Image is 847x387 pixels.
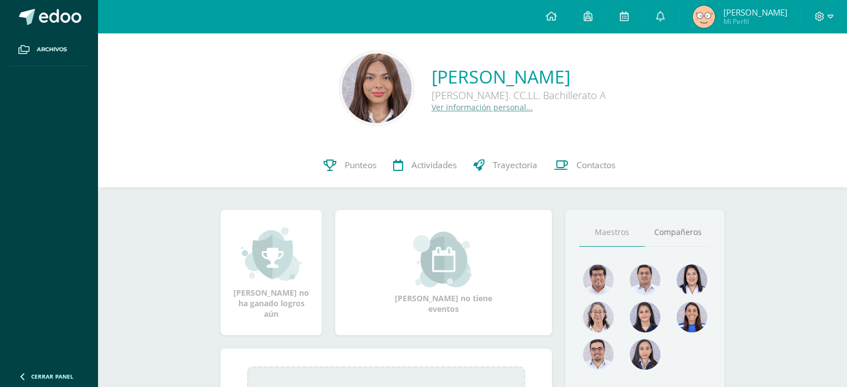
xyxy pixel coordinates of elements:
[37,45,67,54] span: Archivos
[583,339,614,370] img: c717c6dd901b269d3ae6ea341d867eaf.png
[412,159,457,171] span: Actividades
[315,143,385,188] a: Punteos
[31,373,74,380] span: Cerrar panel
[677,302,707,332] img: a5c04a697988ad129bdf05b8f922df21.png
[342,53,412,123] img: de90d3ec76ce981d67d0ec754d49dd92.png
[677,264,707,295] img: 0580b9beee8b50b4e2a2441e05bb36d6.png
[432,102,533,112] a: Ver información personal...
[241,226,302,282] img: achievement_small.png
[630,264,660,295] img: 9a0812c6f881ddad7942b4244ed4a083.png
[576,159,615,171] span: Contactos
[583,302,614,332] img: 0e5799bef7dad198813e0c5f14ac62f9.png
[9,33,89,66] a: Archivos
[579,218,645,247] a: Maestros
[630,339,660,370] img: 522dc90edefdd00265ec7718d30b3fcb.png
[645,218,711,247] a: Compañeros
[493,159,537,171] span: Trayectoria
[388,232,500,314] div: [PERSON_NAME] no tiene eventos
[232,226,311,319] div: [PERSON_NAME] no ha ganado logros aún
[723,7,787,18] span: [PERSON_NAME]
[583,264,614,295] img: 239d5069e26d62d57e843c76e8715316.png
[465,143,546,188] a: Trayectoria
[385,143,465,188] a: Actividades
[630,302,660,332] img: 6bc5668d4199ea03c0854e21131151f7.png
[413,232,474,287] img: event_small.png
[693,6,715,28] img: 57992a7c61bfb1649b44be09b66fa118.png
[723,17,787,26] span: Mi Perfil
[432,89,606,102] div: [PERSON_NAME]. CC.LL. Bachillerato A
[546,143,624,188] a: Contactos
[345,159,376,171] span: Punteos
[432,65,606,89] a: [PERSON_NAME]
